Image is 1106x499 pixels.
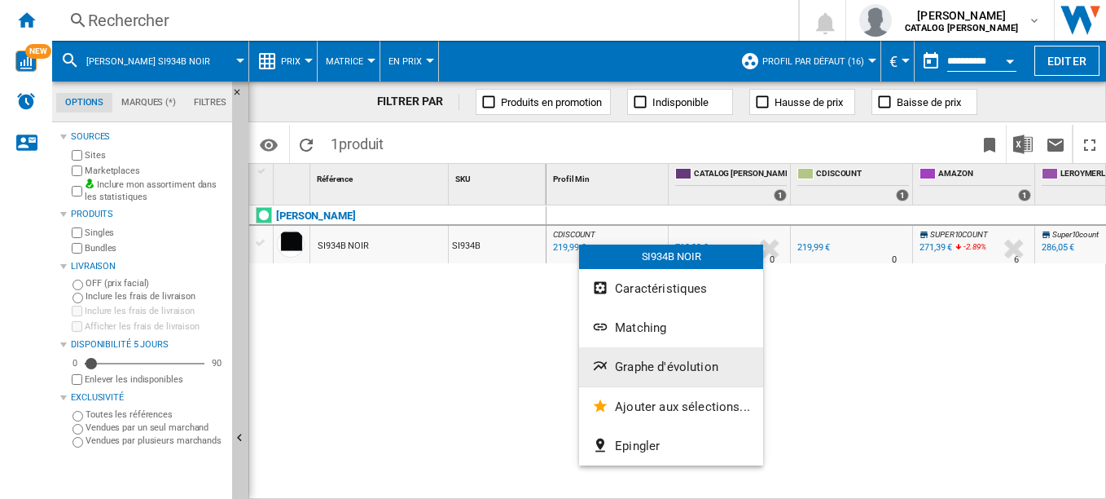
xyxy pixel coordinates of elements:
span: Graphe d'évolution [615,360,718,374]
span: Epingler [615,439,660,453]
button: Ajouter aux sélections... [579,387,763,426]
button: Epingler... [579,426,763,466]
span: Caractéristiques [615,281,707,296]
button: Matching [579,308,763,347]
span: Matching [615,320,666,335]
button: Caractéristiques [579,269,763,308]
div: SI934B NOIR [579,245,763,269]
span: Ajouter aux sélections... [615,400,750,414]
button: Graphe d'évolution [579,347,763,386]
